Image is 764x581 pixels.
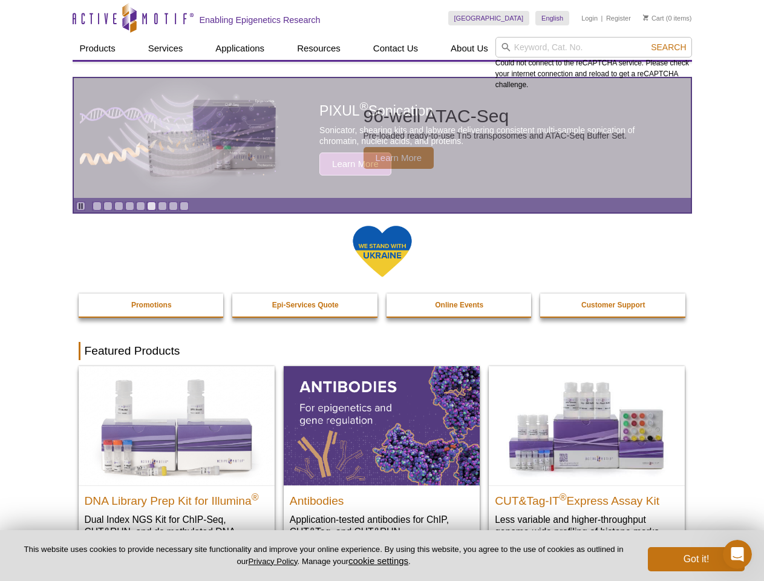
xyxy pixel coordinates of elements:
div: Could not connect to the reCAPTCHA service. Please check your internet connection and reload to g... [495,37,692,90]
img: All Antibodies [284,366,480,485]
p: Application-tested antibodies for ChIP, CUT&Tag, and CUT&RUN. [290,513,474,538]
a: PIXUL sonication PIXUL®Sonication Sonicator, shearing kits and labware delivering consistent mult... [74,78,691,198]
a: Go to slide 7 [158,202,167,211]
a: Login [581,14,598,22]
a: Go to slide 4 [125,202,134,211]
a: [GEOGRAPHIC_DATA] [448,11,530,25]
button: Search [647,42,690,53]
a: Customer Support [540,294,687,317]
a: Toggle autoplay [76,202,85,211]
p: Sonicator, shearing kits and labware delivering consistent multi-sample sonication of chromatin, ... [319,125,663,146]
a: Cart [643,14,664,22]
a: Go to slide 5 [136,202,145,211]
a: CUT&Tag-IT® Express Assay Kit CUT&Tag-IT®Express Assay Kit Less variable and higher-throughput ge... [489,366,685,550]
a: Go to slide 8 [169,202,178,211]
a: Epi-Services Quote [232,294,379,317]
a: Go to slide 3 [114,202,123,211]
a: Online Events [387,294,533,317]
strong: Online Events [435,301,483,309]
p: This website uses cookies to provide necessary site functionality and improve your online experie... [19,544,628,567]
h2: Enabling Epigenetics Research [200,15,321,25]
sup: ® [252,491,259,502]
h2: Antibodies [290,489,474,507]
button: Got it! [648,547,745,571]
h2: Featured Products [79,342,686,360]
a: Promotions [79,294,225,317]
a: Go to slide 9 [180,202,189,211]
a: English [535,11,569,25]
sup: ® [560,491,567,502]
a: Go to slide 1 [93,202,102,211]
a: Products [73,37,123,60]
strong: Promotions [131,301,172,309]
span: Search [651,42,686,52]
a: Applications [208,37,272,60]
span: Learn More [319,153,391,176]
li: | [601,11,603,25]
strong: Customer Support [581,301,645,309]
img: DNA Library Prep Kit for Illumina [79,366,275,485]
h2: CUT&Tag-IT Express Assay Kit [495,489,679,507]
button: cookie settings [348,556,408,566]
a: Services [141,37,191,60]
sup: ® [360,100,368,113]
p: Less variable and higher-throughput genome-wide profiling of histone marks​. [495,513,679,538]
p: Dual Index NGS Kit for ChIP-Seq, CUT&RUN, and ds methylated DNA assays. [85,513,269,550]
a: Resources [290,37,348,60]
img: CUT&Tag-IT® Express Assay Kit [489,366,685,485]
a: Register [606,14,631,22]
article: PIXUL Sonication [74,78,691,198]
span: PIXUL Sonication [319,103,433,119]
strong: Epi-Services Quote [272,301,339,309]
a: Contact Us [366,37,425,60]
a: DNA Library Prep Kit for Illumina DNA Library Prep Kit for Illumina® Dual Index NGS Kit for ChIP-... [79,366,275,562]
img: We Stand With Ukraine [352,225,413,278]
input: Keyword, Cat. No. [495,37,692,57]
iframe: Intercom live chat [723,540,752,569]
img: Your Cart [643,15,648,21]
a: Go to slide 2 [103,202,113,211]
h2: DNA Library Prep Kit for Illumina [85,489,269,507]
a: Go to slide 6 [147,202,156,211]
a: All Antibodies Antibodies Application-tested antibodies for ChIP, CUT&Tag, and CUT&RUN. [284,366,480,550]
a: Privacy Policy [248,557,297,566]
a: About Us [443,37,495,60]
img: PIXUL sonication [80,77,279,199]
li: (0 items) [643,11,692,25]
